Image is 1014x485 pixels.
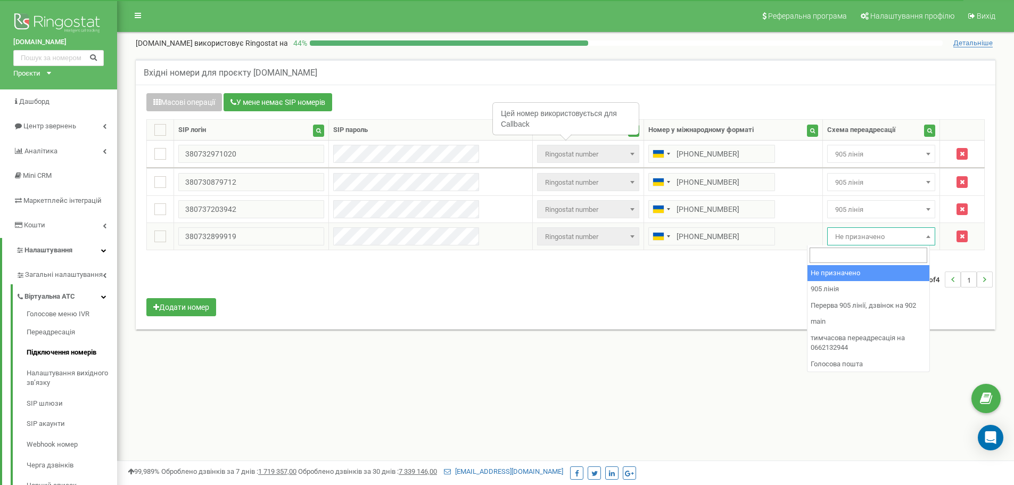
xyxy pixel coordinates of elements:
[649,201,673,218] div: Telephone country code
[194,39,288,47] span: використовує Ringostat на
[2,238,117,263] a: Налаштування
[768,12,847,20] span: Реферальна програма
[146,93,222,111] button: Масові операції
[178,125,206,135] div: SIP логін
[978,425,1003,450] div: Open Intercom Messenger
[224,93,332,111] button: У мене немає SIP номерів
[19,97,50,105] span: Дашборд
[298,467,437,475] span: Оброблено дзвінків за 30 днів :
[27,322,117,343] a: Переадресація
[258,467,296,475] u: 1 719 357,00
[537,145,639,163] span: Ringostat number
[136,38,288,48] p: [DOMAIN_NAME]
[648,227,775,245] input: 050 123 4567
[827,173,935,191] span: 905 лінія
[13,69,40,79] div: Проєкти
[25,270,103,280] span: Загальні налаштування
[493,103,638,134] div: Цей номер використовується для Callback
[831,175,931,190] span: 905 лінія
[827,125,896,135] div: Схема переадресації
[288,38,310,48] p: 44 %
[807,298,929,314] li: Перерва 905 лінії, дзвінок на 902
[831,147,931,162] span: 905 лінія
[161,467,296,475] span: Оброблено дзвінків за 7 днів :
[27,309,117,322] a: Голосове меню IVR
[648,200,775,218] input: 050 123 4567
[24,292,75,302] span: Віртуальна АТС
[807,356,929,373] li: Голосова пошта
[329,120,532,141] th: SIP пароль
[827,227,935,245] span: Не призначено
[13,11,104,37] img: Ringostat logo
[27,434,117,455] a: Webhook номер
[13,37,104,47] a: [DOMAIN_NAME]
[16,284,117,306] a: Віртуальна АТС
[537,200,639,218] span: Ringostat number
[807,330,929,356] li: тимчасова переадресація на 0662132944
[27,342,117,363] a: Підключення номерів
[541,175,636,190] span: Ringostat number
[27,455,117,476] a: Черга дзвінків
[648,173,775,191] input: 050 123 4567
[929,275,936,284] span: of
[648,145,775,163] input: 050 123 4567
[13,50,104,66] input: Пошук за номером
[920,261,993,298] nav: ...
[649,228,673,245] div: Telephone country code
[831,229,931,244] span: Не призначено
[920,272,945,287] span: 0-4 4
[827,200,935,218] span: 905 лінія
[541,202,636,217] span: Ringostat number
[23,196,102,204] span: Маркетплейс інтеграцій
[27,363,117,393] a: Налаштування вихідного зв’язку
[807,281,929,298] li: 905 лінія
[144,68,317,78] h5: Вхідні номери для проєкту [DOMAIN_NAME]
[541,229,636,244] span: Ringostat number
[23,122,76,130] span: Центр звернень
[977,12,995,20] span: Вихід
[648,125,754,135] div: Номер у міжнародному форматі
[831,202,931,217] span: 905 лінія
[16,262,117,284] a: Загальні налаштування
[827,145,935,163] span: 905 лінія
[23,171,52,179] span: Mini CRM
[27,414,117,434] a: SIP акаунти
[537,173,639,191] span: Ringostat number
[27,393,117,414] a: SIP шлюзи
[399,467,437,475] u: 7 339 146,00
[953,39,993,47] span: Детальніше
[24,246,72,254] span: Налаштування
[24,221,45,229] span: Кошти
[649,145,673,162] div: Telephone country code
[807,265,929,282] li: Не призначено
[870,12,954,20] span: Налаштування профілю
[128,467,160,475] span: 99,989%
[961,272,977,287] li: 1
[24,147,57,155] span: Аналiтика
[649,174,673,191] div: Telephone country code
[541,147,636,162] span: Ringostat number
[444,467,563,475] a: [EMAIL_ADDRESS][DOMAIN_NAME]
[537,227,639,245] span: Ringostat number
[146,298,216,316] button: Додати номер
[807,314,929,330] li: main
